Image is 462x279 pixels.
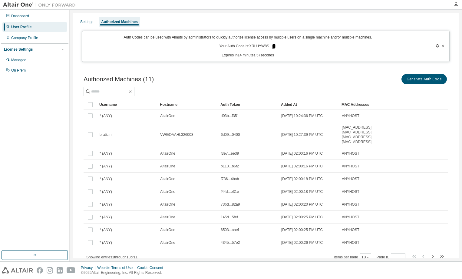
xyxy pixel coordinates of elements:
span: [DATE] 02:00:16 PM UTC [281,164,323,169]
span: ANYHOST [342,240,359,245]
p: Auth Codes can be used with Almutil by administrators to quickly authorize license access by mult... [86,35,410,40]
span: d03b...f351 [221,113,239,118]
span: [DATE] 10:24:36 PM UTC [281,113,323,118]
span: ANYHOST [342,151,359,156]
span: f736...4bab [221,176,239,181]
div: MAC Addresses [342,100,381,109]
div: License Settings [4,47,33,52]
div: Privacy [81,265,97,270]
span: * (ANY) [100,202,112,207]
span: 145d...5fef [221,215,238,220]
span: AltairOne [160,202,175,207]
span: 6503...aaef [221,227,239,232]
span: [DATE] 02:00:16 PM UTC [281,151,323,156]
span: ANYHOST [342,113,359,118]
span: * (ANY) [100,164,112,169]
span: Items per page [334,253,371,261]
span: [MAC_ADDRESS] , [MAC_ADDRESS] , [MAC_ADDRESS] , [MAC_ADDRESS] [342,125,381,144]
div: On Prem [11,68,26,73]
span: 6d09...0400 [221,132,240,137]
div: Hostname [160,100,216,109]
div: Auth Token [220,100,276,109]
span: * (ANY) [100,215,112,220]
p: Expires in 14 minutes, 57 seconds [86,53,410,58]
span: ANYHOST [342,202,359,207]
span: ANYHOST [342,227,359,232]
img: linkedin.svg [57,267,63,274]
div: Cookie Consent [137,265,167,270]
div: Company Profile [11,35,38,40]
img: facebook.svg [37,267,43,274]
span: [DATE] 02:00:25 PM UTC [281,215,323,220]
span: AltairOne [160,113,175,118]
img: Altair One [3,2,79,8]
span: AltairOne [160,227,175,232]
div: Username [99,100,155,109]
span: AltairOne [160,240,175,245]
button: 10 [361,255,370,260]
span: 73bd...82a9 [221,202,240,207]
p: Your Auth Code is: XRLUYW8S [219,44,276,49]
span: [DATE] 02:00:20 PM UTC [281,202,323,207]
span: * (ANY) [100,151,112,156]
div: Authorized Machines [101,19,138,24]
span: * (ANY) [100,227,112,232]
span: Page n. [377,253,405,261]
span: Authorized Machines (11) [84,76,154,83]
span: AltairOne [160,215,175,220]
div: Added At [281,100,337,109]
span: [DATE] 02:00:26 PM UTC [281,240,323,245]
span: AltairOne [160,151,175,156]
div: Dashboard [11,14,29,18]
span: [DATE] 10:27:39 PM UTC [281,132,323,137]
span: Showing entries 1 through 10 of 11 [86,255,138,259]
span: * (ANY) [100,113,112,118]
span: ANYHOST [342,215,359,220]
p: © 2025 Altair Engineering, Inc. All Rights Reserved. [81,270,167,275]
img: altair_logo.svg [2,267,33,274]
span: [DATE] 02:00:18 PM UTC [281,176,323,181]
div: Website Terms of Use [97,265,137,270]
span: b113...b6f2 [221,164,239,169]
span: AltairOne [160,176,175,181]
span: * (ANY) [100,189,112,194]
span: * (ANY) [100,176,112,181]
span: f44d...e31e [221,189,239,194]
span: ANYHOST [342,189,359,194]
span: 4345...57e2 [221,240,240,245]
span: braticmi [100,132,112,137]
span: [DATE] 02:00:18 PM UTC [281,189,323,194]
button: Generate Auth Code [401,74,447,84]
div: User Profile [11,25,31,29]
span: [DATE] 02:00:25 PM UTC [281,227,323,232]
img: youtube.svg [67,267,75,274]
img: instagram.svg [47,267,53,274]
div: Managed [11,58,26,62]
span: ANYHOST [342,164,359,169]
span: * (ANY) [100,240,112,245]
div: Settings [80,19,93,24]
span: AltairOne [160,189,175,194]
span: VWGOAAHL326008 [160,132,193,137]
span: AltairOne [160,164,175,169]
span: ANYHOST [342,176,359,181]
span: f3e7...ee39 [221,151,239,156]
